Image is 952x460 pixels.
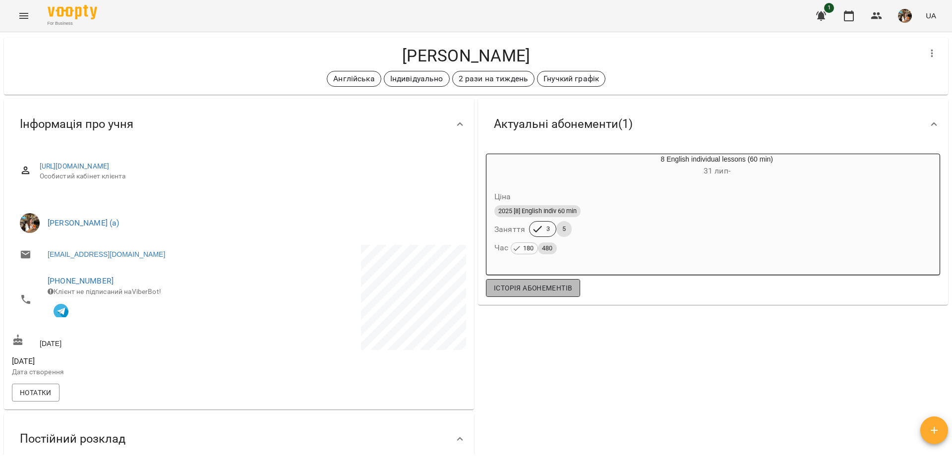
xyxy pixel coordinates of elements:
span: Інформація про учня [20,116,133,132]
div: Актуальні абонементи(1) [478,99,948,150]
button: UA [922,6,940,25]
span: 31 лип - [704,166,730,175]
span: Актуальні абонементи ( 1 ) [494,116,633,132]
img: Telegram [54,304,68,319]
div: 2 рази на тиждень [452,71,535,87]
div: [DATE] [10,332,239,350]
p: 2 рази на тиждень [459,73,529,85]
h6: Час [494,241,557,255]
span: 180 [519,243,537,254]
span: Нотатки [20,387,52,399]
div: Індивідуально [384,71,450,87]
p: Індивідуально [390,73,443,85]
span: 480 [538,243,556,254]
span: UA [926,10,936,21]
span: 3 [540,225,556,233]
span: Клієнт не підписаний на ViberBot! [48,287,161,295]
a: [PERSON_NAME] (а) [48,218,119,228]
p: Гнучкий графік [543,73,599,85]
div: 8 English individual lessons (60 min) [534,154,900,178]
span: Історія абонементів [494,282,572,294]
p: Дата створення [12,367,237,377]
button: Історія абонементів [486,279,580,297]
div: Гнучкий графік [537,71,605,87]
img: bab909270f41ff6b6355ba0ec2268f93.jpg [898,9,912,23]
a: [PHONE_NUMBER] [48,276,114,286]
span: 1 [824,3,834,13]
div: Англійська [327,71,381,87]
button: Нотатки [12,384,59,402]
span: [DATE] [12,355,237,367]
h4: [PERSON_NAME] [12,46,920,66]
a: [EMAIL_ADDRESS][DOMAIN_NAME] [48,249,165,259]
div: 8 English individual lessons (60 min) [486,154,534,178]
span: For Business [48,20,97,27]
span: Особистий кабінет клієнта [40,172,458,181]
h6: Ціна [494,190,511,204]
button: 8 English individual lessons (60 min)31 лип- Ціна2025 [8] English Indiv 60 minЗаняття35Час 180480 [486,154,900,267]
img: Семенюк Таїсія Олександрівна (а) [20,213,40,233]
span: 2025 [8] English Indiv 60 min [494,207,581,216]
p: Англійська [333,73,374,85]
a: [URL][DOMAIN_NAME] [40,162,110,170]
span: Постійний розклад [20,431,125,447]
h6: Заняття [494,223,525,236]
button: Menu [12,4,36,28]
span: 5 [556,225,572,233]
button: Клієнт підписаний на VooptyBot [48,296,74,323]
img: Voopty Logo [48,5,97,19]
div: Інформація про учня [4,99,474,150]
